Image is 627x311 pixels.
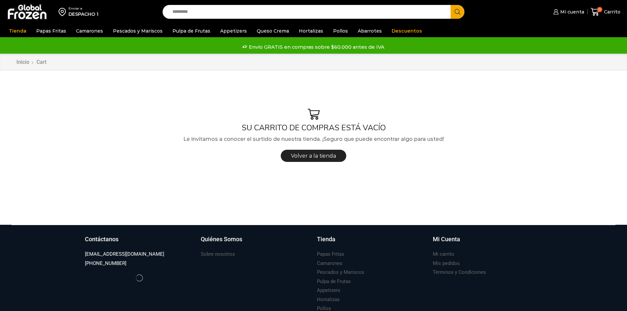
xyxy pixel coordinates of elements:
a: Mi Cuenta [433,235,542,250]
p: Le invitamos a conocer el surtido de nuestra tienda. ¡Seguro que puede encontrar algo para usted! [12,135,615,143]
a: Contáctanos [85,235,195,250]
span: Volver a la tienda [291,153,336,159]
a: Quiénes Somos [201,235,310,250]
a: Pollos [330,25,351,37]
h3: Quiénes Somos [201,235,242,244]
a: Queso Crema [253,25,292,37]
h3: Mi Cuenta [433,235,460,244]
a: Pulpa de Frutas [169,25,214,37]
h3: Papas Fritas [317,251,344,258]
a: 0 Carrito [591,4,620,20]
button: Search button [451,5,464,19]
h3: Contáctanos [85,235,118,244]
h3: Appetizers [317,287,340,294]
h3: [PHONE_NUMBER] [85,260,126,267]
h3: Mis pedidos [433,260,460,267]
h3: [EMAIL_ADDRESS][DOMAIN_NAME] [85,251,164,258]
a: Appetizers [217,25,250,37]
a: Volver a la tienda [281,150,346,162]
a: Pescados y Mariscos [110,25,166,37]
h3: Hortalizas [317,296,340,303]
a: Papas Fritas [33,25,69,37]
h3: Términos y Condiciones [433,269,486,276]
span: Cart [37,59,46,65]
div: Enviar a [68,6,98,11]
h3: Sobre nosotros [201,251,235,258]
h3: Tienda [317,235,335,244]
div: DESPACHO 1 [68,11,98,17]
h3: Mi carrito [433,251,454,258]
h3: Camarones [317,260,342,267]
a: Appetizers [317,286,340,295]
a: Abarrotes [354,25,385,37]
a: Descuentos [388,25,425,37]
span: 0 [597,7,602,12]
a: Hortalizas [296,25,327,37]
h3: Pulpa de Frutas [317,278,351,285]
h3: Pescados y Mariscos [317,269,364,276]
a: Sobre nosotros [201,250,235,259]
a: Mi cuenta [552,5,584,18]
a: [EMAIL_ADDRESS][DOMAIN_NAME] [85,250,164,259]
a: Mi carrito [433,250,454,259]
a: Camarones [317,259,342,268]
a: Pulpa de Frutas [317,277,351,286]
a: Pescados y Mariscos [317,268,364,277]
a: Camarones [73,25,106,37]
a: [PHONE_NUMBER] [85,259,126,268]
a: Mis pedidos [433,259,460,268]
h1: SU CARRITO DE COMPRAS ESTÁ VACÍO [12,123,615,133]
a: Inicio [16,59,30,66]
a: Hortalizas [317,295,340,304]
a: Términos y Condiciones [433,268,486,277]
a: Papas Fritas [317,250,344,259]
span: Carrito [602,9,620,15]
img: address-field-icon.svg [59,6,68,17]
span: Mi cuenta [559,9,584,15]
a: Tienda [6,25,30,37]
a: Tienda [317,235,427,250]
